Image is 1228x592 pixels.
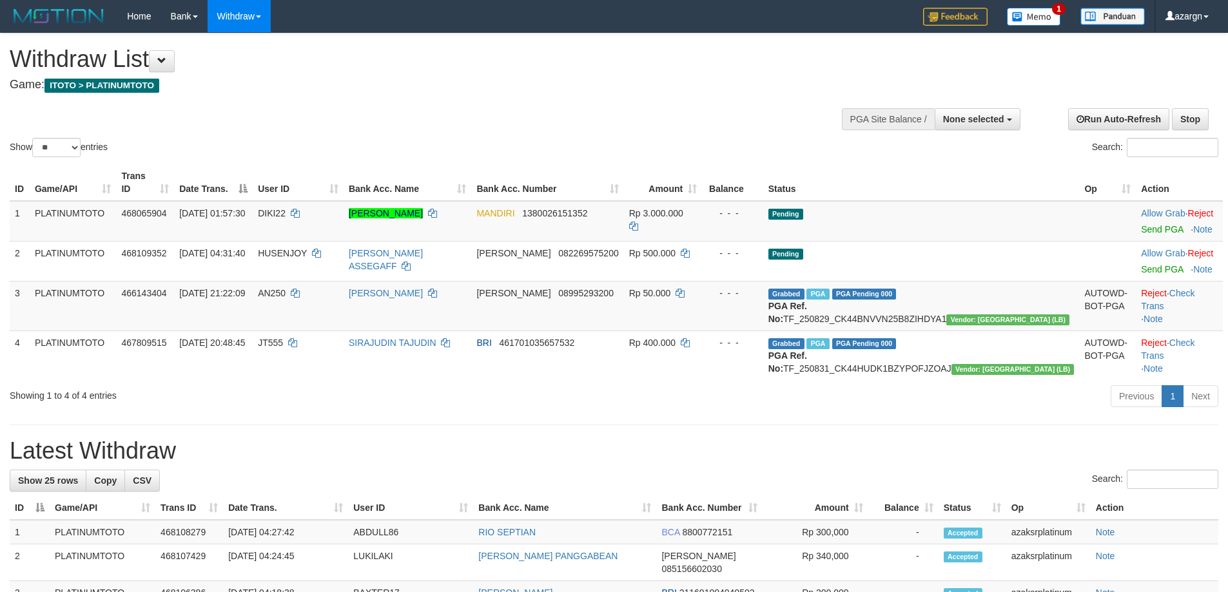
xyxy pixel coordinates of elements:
[258,248,307,258] span: HUSENJOY
[10,164,30,201] th: ID
[44,79,159,93] span: ITOTO > PLATINUMTOTO
[1141,288,1167,298] a: Reject
[30,164,117,201] th: Game/API: activate to sort column ascending
[1141,288,1194,311] a: Check Trans
[868,496,939,520] th: Balance: activate to sort column ascending
[842,108,935,130] div: PGA Site Balance /
[94,475,117,486] span: Copy
[32,138,81,157] select: Showentries
[1127,470,1218,489] input: Search:
[348,496,473,520] th: User ID: activate to sort column ascending
[558,248,618,258] span: Copy 082269575200 to clipboard
[179,288,245,298] span: [DATE] 21:22:09
[179,338,245,348] span: [DATE] 20:48:45
[1136,241,1223,281] td: ·
[1006,520,1091,544] td: azaksrplatinum
[943,114,1004,124] span: None selected
[223,544,348,581] td: [DATE] 04:24:45
[1193,224,1213,234] a: Note
[1007,8,1061,26] img: Button%20Memo.svg
[763,164,1080,201] th: Status
[1092,470,1218,489] label: Search:
[10,201,30,242] td: 1
[10,46,806,72] h1: Withdraw List
[1079,281,1136,330] td: AUTOWD-BOT-PGA
[1096,551,1115,561] a: Note
[1136,201,1223,242] td: ·
[258,288,286,298] span: AN250
[1141,264,1183,274] a: Send PGA
[10,138,108,157] label: Show entries
[629,248,676,258] span: Rp 500.000
[30,201,117,242] td: PLATINUMTOTO
[832,289,897,300] span: PGA Pending
[1144,314,1163,324] a: Note
[1188,248,1214,258] a: Reject
[1141,208,1187,218] span: ·
[473,496,656,520] th: Bank Acc. Name: activate to sort column ascending
[349,288,423,298] a: [PERSON_NAME]
[155,544,223,581] td: 468107429
[344,164,472,201] th: Bank Acc. Name: activate to sort column ascending
[1052,3,1066,15] span: 1
[1006,544,1091,581] td: azaksrplatinum
[768,289,804,300] span: Grabbed
[1172,108,1209,130] a: Stop
[476,248,551,258] span: [PERSON_NAME]
[624,164,702,201] th: Amount: activate to sort column ascending
[10,384,502,402] div: Showing 1 to 4 of 4 entries
[10,79,806,91] h4: Game:
[763,544,868,581] td: Rp 340,000
[707,207,758,220] div: - - -
[223,520,348,544] td: [DATE] 04:27:42
[348,544,473,581] td: LUKILAKI
[1141,338,1194,361] a: Check Trans
[476,208,514,218] span: MANDIRI
[50,520,155,544] td: PLATINUMTOTO
[661,551,736,561] span: [PERSON_NAME]
[10,281,30,330] td: 3
[768,350,807,374] b: PGA Ref. No:
[707,336,758,349] div: - - -
[1111,385,1162,407] a: Previous
[121,248,166,258] span: 468109352
[258,338,283,348] span: JT555
[10,241,30,281] td: 2
[1096,527,1115,537] a: Note
[349,338,436,348] a: SIRAJUDIN TAJUDIN
[944,528,982,539] span: Accepted
[1136,281,1223,330] td: · ·
[10,330,30,380] td: 4
[806,289,829,300] span: Marked by azaksrplatinum
[30,281,117,330] td: PLATINUMTOTO
[1141,208,1185,218] a: Allow Grab
[349,208,423,218] a: [PERSON_NAME]
[763,281,1080,330] td: TF_250829_CK44BNVVN25B8ZIHDYA1
[1136,330,1223,380] td: · ·
[121,338,166,348] span: 467809515
[939,496,1006,520] th: Status: activate to sort column ascending
[951,364,1075,375] span: Vendor URL: https://dashboard.q2checkout.com/secure
[10,470,86,492] a: Show 25 rows
[1183,385,1218,407] a: Next
[476,288,551,298] span: [PERSON_NAME]
[121,288,166,298] span: 466143404
[30,241,117,281] td: PLATINUMTOTO
[1136,164,1223,201] th: Action
[1068,108,1169,130] a: Run Auto-Refresh
[476,338,491,348] span: BRI
[1193,264,1213,274] a: Note
[10,438,1218,464] h1: Latest Withdraw
[707,287,758,300] div: - - -
[10,496,50,520] th: ID: activate to sort column descending
[155,520,223,544] td: 468108279
[86,470,125,492] a: Copy
[499,338,574,348] span: Copy 461701035657532 to clipboard
[661,527,679,537] span: BCA
[944,551,982,562] span: Accepted
[1092,138,1218,157] label: Search:
[629,338,676,348] span: Rp 400.000
[935,108,1020,130] button: None selected
[1141,248,1185,258] a: Allow Grab
[124,470,160,492] a: CSV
